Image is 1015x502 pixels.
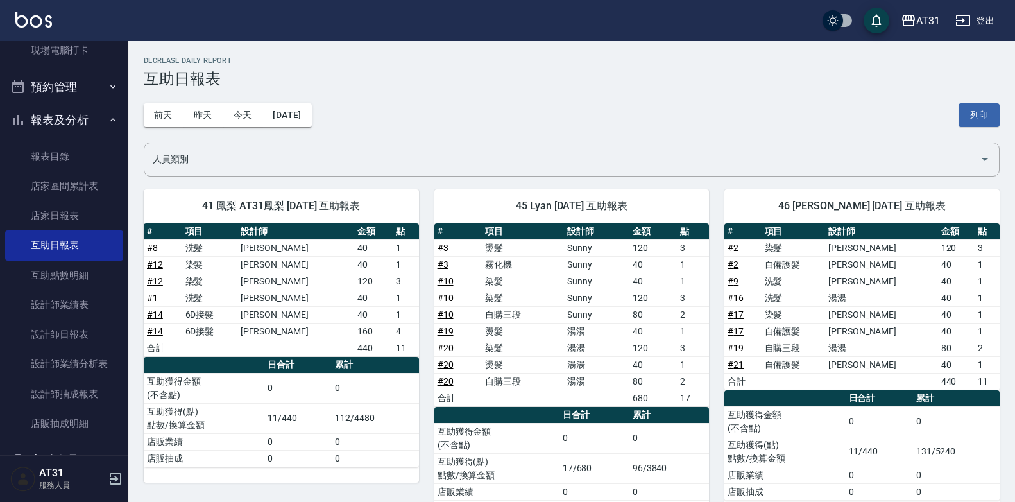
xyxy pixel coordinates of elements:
a: #14 [147,326,163,336]
th: 金額 [938,223,975,240]
td: 0 [264,433,332,450]
td: [PERSON_NAME] [825,273,938,290]
button: AT31 [896,8,945,34]
td: 染髮 [482,290,565,306]
td: 合計 [144,340,182,356]
td: 燙髮 [482,356,565,373]
td: 1 [393,290,419,306]
td: 2 [677,306,710,323]
td: Sunny [564,306,629,323]
th: 項目 [482,223,565,240]
td: 120 [629,290,677,306]
td: 互助獲得金額 (不含點) [724,406,845,437]
button: 今天 [223,103,263,127]
th: 日合計 [559,407,629,424]
th: 累計 [913,390,1000,407]
button: [DATE] [262,103,311,127]
td: 160 [354,323,393,340]
td: 湯湯 [564,356,629,373]
td: 1 [677,256,710,273]
button: 列印 [959,103,1000,127]
td: 互助獲得金額 (不含點) [434,423,559,453]
td: [PERSON_NAME] [825,256,938,273]
a: #14 [147,309,163,320]
td: 3 [677,340,710,356]
td: 染髮 [482,273,565,290]
th: 日合計 [264,357,332,374]
td: Sunny [564,290,629,306]
td: 湯湯 [825,290,938,306]
td: [PERSON_NAME] [237,256,355,273]
h5: AT31 [39,467,105,480]
td: 40 [354,256,393,273]
a: #20 [438,359,454,370]
a: #2 [728,243,738,253]
a: 互助日報表 [5,230,123,260]
span: 45 Lyan [DATE] 互助報表 [450,200,694,212]
td: 4 [393,323,419,340]
img: Logo [15,12,52,28]
th: 點 [677,223,710,240]
a: #12 [147,276,163,286]
td: [PERSON_NAME] [825,323,938,340]
a: #20 [438,376,454,386]
span: 46 [PERSON_NAME] [DATE] 互助報表 [740,200,984,212]
img: Person [10,466,36,492]
button: 前天 [144,103,183,127]
table: a dense table [724,390,1000,501]
td: 1 [975,356,1000,373]
td: 燙髮 [482,239,565,256]
td: 自備護髮 [762,356,825,373]
td: 0 [264,450,332,467]
td: 1 [975,256,1000,273]
td: 店販抽成 [144,450,264,467]
a: 設計師業績表 [5,290,123,320]
td: 80 [629,373,677,390]
td: 80 [938,340,975,356]
a: #21 [728,359,744,370]
a: 店家區間累計表 [5,171,123,201]
input: 人員名稱 [149,148,975,171]
a: 設計師日報表 [5,320,123,349]
h3: 互助日報表 [144,70,1000,88]
th: 日合計 [846,390,913,407]
td: 0 [332,450,418,467]
a: #2 [728,259,738,270]
td: 440 [354,340,393,356]
td: 互助獲得(點) 點數/換算金額 [724,437,845,467]
td: [PERSON_NAME] [237,290,355,306]
a: 互助點數明細 [5,261,123,290]
th: 點 [393,223,419,240]
td: 自購三段 [762,340,825,356]
td: 店販業績 [144,433,264,450]
td: 洗髮 [762,290,825,306]
td: 3 [677,239,710,256]
a: #9 [728,276,738,286]
table: a dense table [144,357,419,467]
td: 40 [938,273,975,290]
td: 0 [629,423,710,453]
th: 設計師 [237,223,355,240]
th: # [724,223,761,240]
table: a dense table [724,223,1000,390]
td: 120 [938,239,975,256]
td: [PERSON_NAME] [825,306,938,323]
a: #17 [728,309,744,320]
td: 1 [677,356,710,373]
a: 報表目錄 [5,142,123,171]
a: #19 [438,326,454,336]
button: 昨天 [183,103,223,127]
span: 41 鳳梨 AT31鳳梨 [DATE] 互助報表 [159,200,404,212]
td: 1 [975,290,1000,306]
a: #17 [728,326,744,336]
td: 0 [629,483,710,500]
a: #16 [728,293,744,303]
td: 120 [629,239,677,256]
td: 3 [975,239,1000,256]
td: 自購三段 [482,306,565,323]
td: 11/440 [846,437,913,467]
td: 131/5240 [913,437,1000,467]
td: 1 [393,256,419,273]
td: 2 [975,340,1000,356]
th: 累計 [332,357,418,374]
